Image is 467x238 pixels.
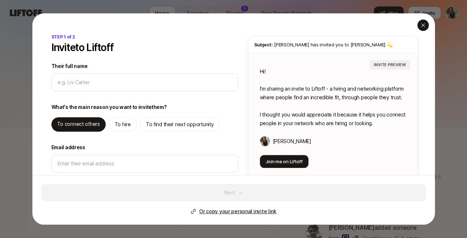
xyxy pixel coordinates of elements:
[51,143,238,152] label: Email address
[260,136,270,146] img: Ciara
[254,41,412,48] p: [PERSON_NAME] has invited you to [PERSON_NAME] 💫
[57,120,100,128] p: To connect others
[374,61,406,68] p: INVITE PREVIEW
[199,207,276,216] p: Or copy your personal invite link
[254,42,273,47] span: Subject:
[58,159,232,168] input: Enter their email address
[273,137,311,146] p: [PERSON_NAME]
[260,67,406,128] p: Hi! I’m sharing an invite to Liftoff - a hiring and networking platform where people find an incr...
[260,155,308,168] button: Join me on Liftoff
[51,42,114,53] p: Invite to Liftoff
[51,103,167,111] p: What's the main reason you want to invite them ?
[115,120,131,129] p: To hire
[58,78,232,87] input: e.g. Liv Carter
[51,34,75,40] p: STEP 1 of 2
[51,62,238,70] label: Their full name
[191,207,276,216] button: Or copy your personal invite link
[146,120,214,129] p: To find their next opportunity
